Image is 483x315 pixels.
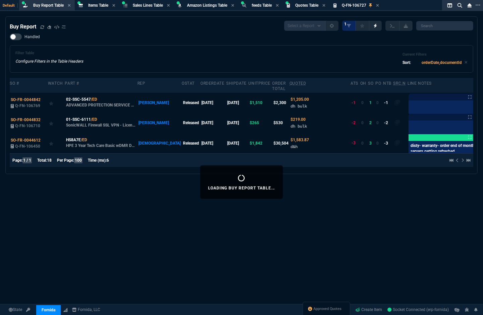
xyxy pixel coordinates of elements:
nx-icon: Close Tab [112,3,115,8]
abbr: Quoted Cost and Sourcing Notes [290,81,306,86]
div: ATS [351,81,358,86]
h6: Filter Table [15,51,83,56]
span: Quoted Cost [291,138,309,142]
span: dh bulk [291,124,307,129]
span: 02-SSC-5547 [66,96,91,102]
div: Add to Watchlist [49,98,64,107]
td: SonicWALL Firewall SSL VPN - License 15 User [65,113,137,133]
span: dh bulk [291,103,307,108]
span: Sales Lines Table [133,3,163,8]
div: Line Notes [408,81,432,86]
span: feeds Table [252,3,272,8]
span: 1 / 1 [22,157,32,163]
span: Page: [12,158,22,163]
span: Items Table [88,3,108,8]
input: Search [416,21,473,30]
div: SO [368,81,373,86]
td: $2,300 [272,93,289,113]
nx-icon: Search [455,1,465,9]
td: Released [182,133,200,153]
span: 1 [344,21,347,27]
td: [DATE] [226,133,248,153]
td: 2 [368,113,375,133]
p: ADVANCED PROTECTION SERVICE SUITE FOR TZ670 1YR [66,102,136,108]
div: -2 [352,120,356,126]
div: OH [360,81,366,86]
span: Handled [24,34,40,40]
nx-icon: Close Tab [322,3,325,8]
div: Watch [48,81,63,86]
a: /ED [91,116,97,123]
td: 1 [368,93,375,113]
p: SonicWALL Firewall SSL VPN - License 15 User [66,123,136,128]
span: 18 [47,158,52,163]
code: orderDate,documentId [422,60,462,65]
span: Time (ms): [88,158,107,163]
span: 01-SSC-6111 [66,116,91,123]
nx-icon: Close Tab [68,3,71,8]
td: $1,510 [248,93,272,113]
div: Order Total [272,81,288,91]
span: Q-FN-106450 [15,144,40,149]
p: Loading Buy Report Table... [208,185,275,191]
div: -1 [352,100,356,106]
nx-icon: Close Tab [167,3,170,8]
span: 0 [376,100,379,105]
td: Released [182,93,200,113]
nx-icon: Close Tab [231,3,234,8]
span: Per Page: [57,158,74,163]
span: Q-FN-106727 [342,3,366,8]
a: Create Item [353,305,385,315]
div: NTB [383,81,391,86]
a: /ED [81,137,87,143]
a: API TOKEN [24,307,32,313]
td: [PERSON_NAME] [137,113,182,133]
nx-icon: Split Panels [445,1,455,9]
h4: Buy Report [10,23,36,31]
td: [DATE] [200,113,226,133]
span: Q-FN-106769 [15,103,40,108]
div: unitPrice [248,81,270,86]
div: Add to Watchlist [49,118,64,128]
nx-icon: Close Tab [376,3,379,8]
nx-icon: Close Workbench [465,1,474,9]
td: -2 [383,113,393,133]
span: Approved Quotes [314,307,342,312]
span: SO-FR-0044842 [11,97,41,102]
span: d&h [291,144,298,149]
td: -3 [383,133,393,153]
td: -1 [383,93,393,113]
span: 0 [361,100,364,105]
td: [DEMOGRAPHIC_DATA] [137,133,182,153]
span: Default [3,3,18,8]
a: Global State [7,307,24,313]
td: [PERSON_NAME] [137,93,182,113]
div: PO [375,81,381,86]
span: 6 [107,158,109,163]
abbr: Quote Sourcing Notes [393,81,406,86]
span: Buy Report Table [33,3,64,8]
td: $530 [272,113,289,133]
td: ADVANCED PROTECTION SERVICE SUITE FOR TZ670 1YR [65,93,137,113]
a: /ED [91,96,97,102]
div: -3 [352,140,356,146]
p: Configure Filters in the Table Headers [15,58,83,64]
span: SO-FR-0044612 [11,138,41,143]
span: 0 [376,141,379,146]
td: [DATE] [200,93,226,113]
div: Rep [137,81,145,86]
div: oStat [182,81,195,86]
nx-icon: Close Tab [276,3,279,8]
p: HPE 3 Year Tech Care Basic wDMR DL380 Gen10 Service [66,143,136,148]
td: HPE 3 Year Tech Care Basic wDMR DL380 Gen10 Service [65,133,137,153]
td: [DATE] [226,93,248,113]
td: $1,842 [248,133,272,153]
h6: Current Filters [403,52,468,57]
span: Socket Connected (erp-fornida) [388,308,449,312]
div: OrderDate [200,81,224,86]
td: 3 [368,133,375,153]
a: msbcCompanyName [70,307,103,313]
td: $30,504 [272,133,289,153]
div: SO # [10,81,19,86]
p: Sort: [403,60,411,66]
